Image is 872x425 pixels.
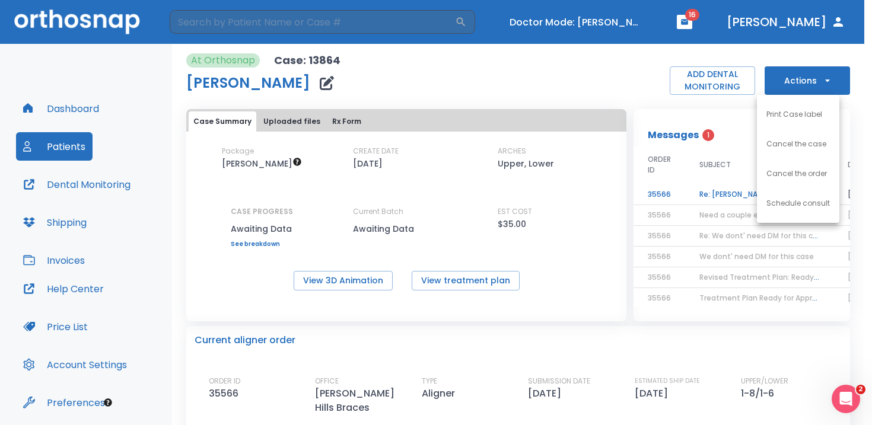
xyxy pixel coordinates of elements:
p: Schedule consult [766,198,830,209]
span: 2 [856,385,865,394]
iframe: Intercom live chat [832,385,860,413]
p: Cancel the case [766,139,826,149]
p: Cancel the order [766,168,827,179]
p: Print Case label [766,109,822,120]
